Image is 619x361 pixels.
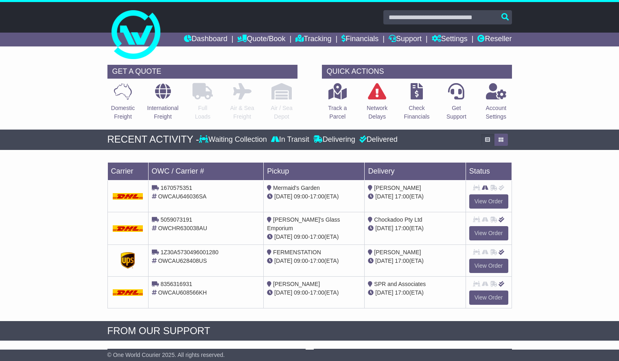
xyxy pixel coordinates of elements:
img: DHL.png [113,289,143,296]
span: 09:00 [294,289,308,296]
span: [PERSON_NAME]'s Glass Emporium [267,216,340,231]
div: FROM OUR SUPPORT [107,325,512,337]
td: Carrier [107,162,148,180]
span: 17:00 [395,289,409,296]
a: View Order [469,194,508,209]
div: (ETA) [368,288,462,297]
a: GetSupport [446,83,467,125]
span: 8356316931 [160,281,192,287]
div: (ETA) [368,224,462,233]
span: OWCAU628408US [158,258,207,264]
span: [DATE] [274,233,292,240]
div: (ETA) [368,192,462,201]
div: - (ETA) [267,257,361,265]
span: 17:00 [310,289,324,296]
p: Air / Sea Depot [271,104,293,121]
a: Support [389,33,422,46]
span: 1Z30A5730496001280 [160,249,218,255]
span: [DATE] [274,193,292,200]
div: Waiting Collection [199,135,269,144]
a: InternationalFreight [147,83,179,125]
a: View Order [469,226,508,240]
p: Check Financials [404,104,430,121]
span: 17:00 [395,258,409,264]
p: Air & Sea Freight [230,104,254,121]
img: GetCarrierServiceDarkLogo [121,252,135,269]
span: © One World Courier 2025. All rights reserved. [107,352,225,358]
p: Account Settings [486,104,507,121]
span: Mermaid's Garden [273,185,320,191]
span: 1670575351 [160,185,192,191]
span: [PERSON_NAME] [273,281,320,287]
img: DHL.png [113,193,143,200]
p: Network Delays [367,104,387,121]
span: 09:00 [294,258,308,264]
td: Delivery [365,162,466,180]
span: 09:00 [294,233,308,240]
a: Financials [341,33,378,46]
a: NetworkDelays [366,83,388,125]
td: OWC / Carrier # [148,162,264,180]
div: Delivered [357,135,398,144]
span: [DATE] [375,258,393,264]
span: 17:00 [310,258,324,264]
span: OWCHR630038AU [158,225,207,231]
span: SPR and Associates [374,281,426,287]
span: OWCAU608566KH [158,289,207,296]
a: CheckFinancials [404,83,430,125]
div: GET A QUOTE [107,65,297,79]
a: Quote/Book [237,33,285,46]
p: Domestic Freight [111,104,135,121]
div: QUICK ACTIONS [322,65,512,79]
span: [DATE] [274,289,292,296]
p: International Freight [147,104,178,121]
a: Track aParcel [328,83,347,125]
span: 17:00 [310,193,324,200]
div: - (ETA) [267,233,361,241]
a: Tracking [295,33,331,46]
a: View Order [469,259,508,273]
span: FERMENSTATION [273,249,321,255]
a: View Order [469,291,508,305]
td: Status [466,162,512,180]
span: [DATE] [375,193,393,200]
p: Full Loads [192,104,213,121]
td: Pickup [264,162,365,180]
div: Delivering [311,135,357,144]
p: Track a Parcel [328,104,347,121]
span: [PERSON_NAME] [374,185,421,191]
div: - (ETA) [267,192,361,201]
span: 17:00 [395,225,409,231]
div: - (ETA) [267,288,361,297]
p: Get Support [446,104,466,121]
span: OWCAU646036SA [158,193,206,200]
a: Dashboard [184,33,227,46]
a: AccountSettings [486,83,507,125]
div: In Transit [269,135,311,144]
a: Settings [432,33,468,46]
a: Reseller [477,33,512,46]
div: RECENT ACTIVITY - [107,134,199,145]
span: 17:00 [310,233,324,240]
span: [DATE] [274,258,292,264]
span: 5059073191 [160,216,192,223]
div: (ETA) [368,257,462,265]
span: [PERSON_NAME] [374,249,421,255]
span: 17:00 [395,193,409,200]
img: DHL.png [113,225,143,232]
span: Chockadoo Pty Ltd [374,216,422,223]
a: DomesticFreight [111,83,135,125]
span: [DATE] [375,225,393,231]
span: 09:00 [294,193,308,200]
span: [DATE] [375,289,393,296]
